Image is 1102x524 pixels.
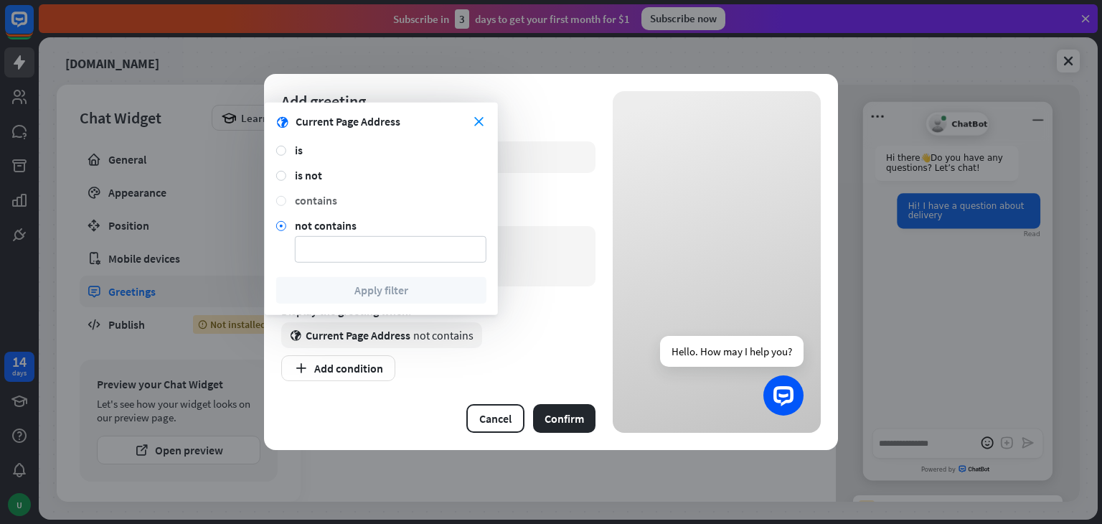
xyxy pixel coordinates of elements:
[290,330,301,341] i: globe
[295,143,486,157] div: is
[281,355,395,381] button: Add condition
[466,404,524,433] button: Cancel
[306,328,410,342] span: Current Page Address
[11,6,55,49] button: Open LiveChat chat widget
[276,116,288,128] i: globe
[296,114,400,128] span: Current Page Address
[533,404,595,433] button: Confirm
[295,193,486,207] div: contains
[276,277,486,304] button: Apply filter
[281,91,595,111] div: Add greeting
[413,328,474,342] span: not contains
[295,218,486,233] div: not contains
[295,168,486,182] div: is not
[474,117,484,126] i: close
[660,336,804,367] div: Hello. How may I help you?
